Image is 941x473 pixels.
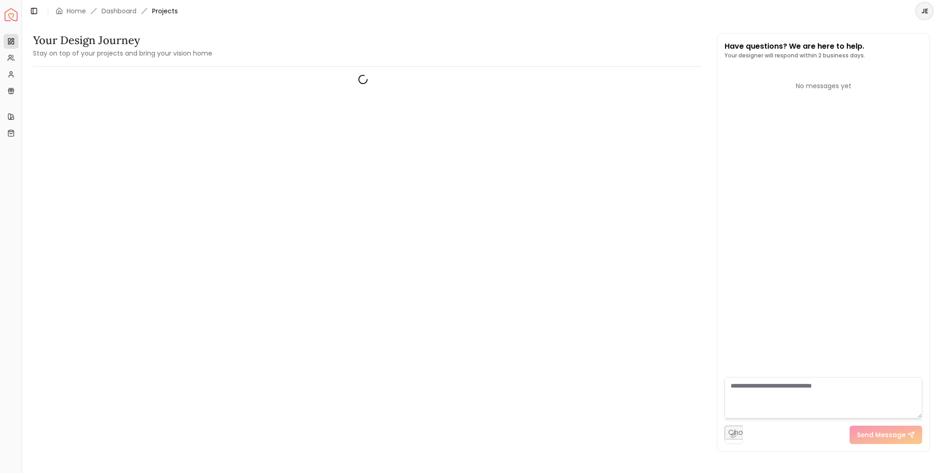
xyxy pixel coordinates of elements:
[56,6,178,16] nav: breadcrumb
[915,2,934,20] button: JE
[67,6,86,16] a: Home
[5,8,17,21] img: Spacejoy Logo
[152,6,178,16] span: Projects
[33,33,212,48] h3: Your Design Journey
[5,8,17,21] a: Spacejoy
[725,81,922,90] div: No messages yet
[916,3,933,19] span: JE
[33,49,212,58] small: Stay on top of your projects and bring your vision home
[725,52,865,59] p: Your designer will respond within 2 business days.
[725,41,865,52] p: Have questions? We are here to help.
[102,6,136,16] a: Dashboard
